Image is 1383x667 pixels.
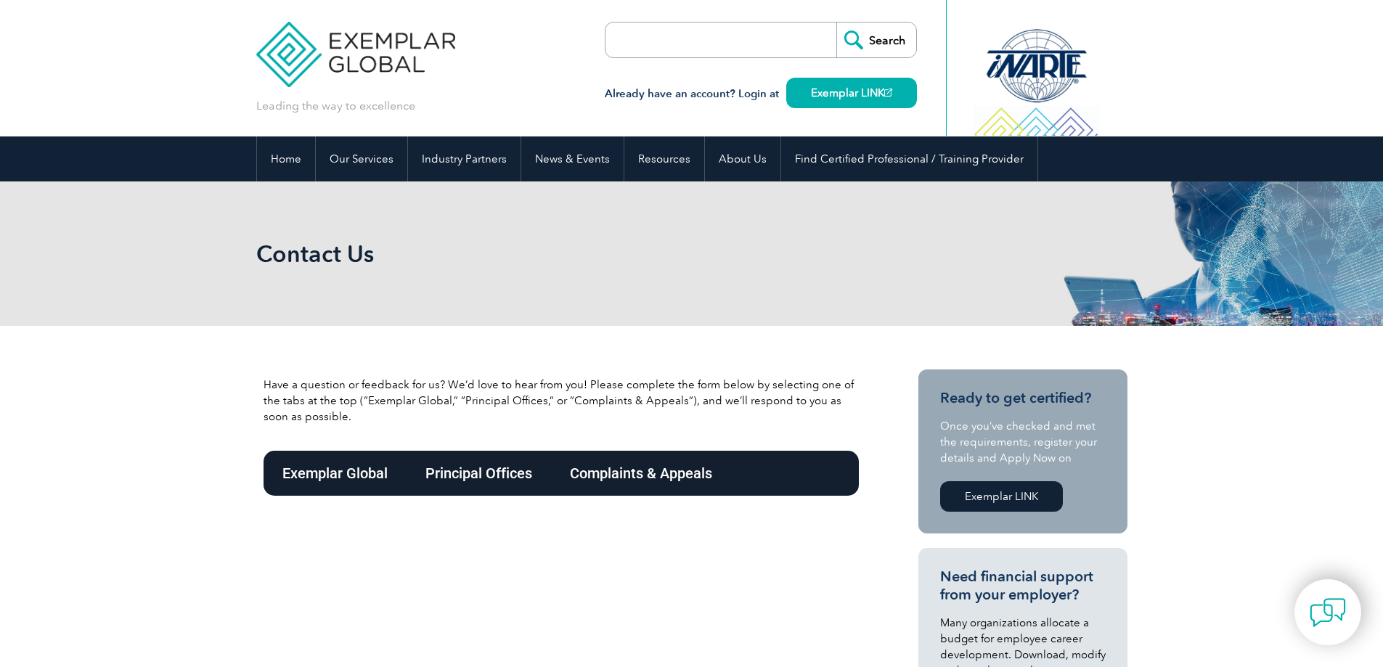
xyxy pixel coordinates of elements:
a: Our Services [316,136,407,181]
p: Leading the way to excellence [256,98,415,114]
a: News & Events [521,136,624,181]
p: Have a question or feedback for us? We’d love to hear from you! Please complete the form below by... [264,377,859,425]
a: Resources [624,136,704,181]
h1: Contact Us [256,240,814,268]
img: open_square.png [884,89,892,97]
img: contact-chat.png [1310,594,1346,631]
p: Once you’ve checked and met the requirements, register your details and Apply Now on [940,418,1106,466]
h3: Ready to get certified? [940,389,1106,407]
input: Search [836,22,916,57]
h3: Already have an account? Login at [605,85,917,103]
div: Principal Offices [407,451,551,496]
a: Industry Partners [408,136,521,181]
a: Find Certified Professional / Training Provider [781,136,1037,181]
div: Complaints & Appeals [551,451,731,496]
div: Exemplar Global [264,451,407,496]
a: Home [257,136,315,181]
h3: Need financial support from your employer? [940,568,1106,604]
a: Exemplar LINK [786,78,917,108]
a: Exemplar LINK [940,481,1063,512]
a: About Us [705,136,780,181]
